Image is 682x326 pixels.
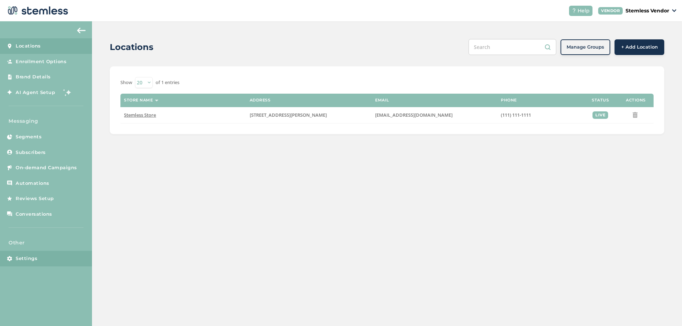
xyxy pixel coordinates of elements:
label: Show [120,79,132,86]
label: 1254 South Figueroa Street [250,112,368,118]
label: Email [375,98,389,103]
iframe: Chat Widget [646,292,682,326]
span: Reviews Setup [16,195,54,202]
img: glitter-stars-b7820f95.gif [60,85,75,99]
label: Phone [501,98,517,103]
input: Search [469,39,556,55]
button: Manage Groups [561,39,610,55]
label: (111) 111-1111 [501,112,579,118]
span: Enrollment Options [16,58,66,65]
p: Stemless Vendor [626,7,669,15]
label: Stemless Store [124,112,243,118]
span: [EMAIL_ADDRESS][DOMAIN_NAME] [375,112,453,118]
h2: Locations [110,41,153,54]
label: Status [592,98,609,103]
img: logo-dark-0685b13c.svg [6,4,68,18]
span: Manage Groups [567,44,604,51]
span: Locations [16,43,41,50]
div: live [592,111,608,119]
div: VENDOR [598,7,623,15]
label: Store name [124,98,153,103]
label: Address [250,98,271,103]
span: Automations [16,180,49,187]
span: On-demand Campaigns [16,164,77,171]
span: Subscribers [16,149,46,156]
span: (111) 111-1111 [501,112,531,118]
span: AI Agent Setup [16,89,55,96]
span: [STREET_ADDRESS][PERSON_NAME] [250,112,327,118]
button: + Add Location [615,39,664,55]
label: backend@stemless.co [375,112,494,118]
span: + Add Location [621,44,658,51]
img: icon_down-arrow-small-66adaf34.svg [672,9,676,12]
span: Stemless Store [124,112,156,118]
span: Conversations [16,211,52,218]
img: icon-arrow-back-accent-c549486e.svg [77,28,86,33]
img: icon-help-white-03924b79.svg [572,9,576,13]
label: of 1 entries [156,79,179,86]
span: Segments [16,133,42,140]
img: icon-sort-1e1d7615.svg [155,100,158,101]
span: Settings [16,255,37,262]
span: Brand Details [16,73,51,81]
th: Actions [618,94,654,107]
span: Help [578,7,590,15]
